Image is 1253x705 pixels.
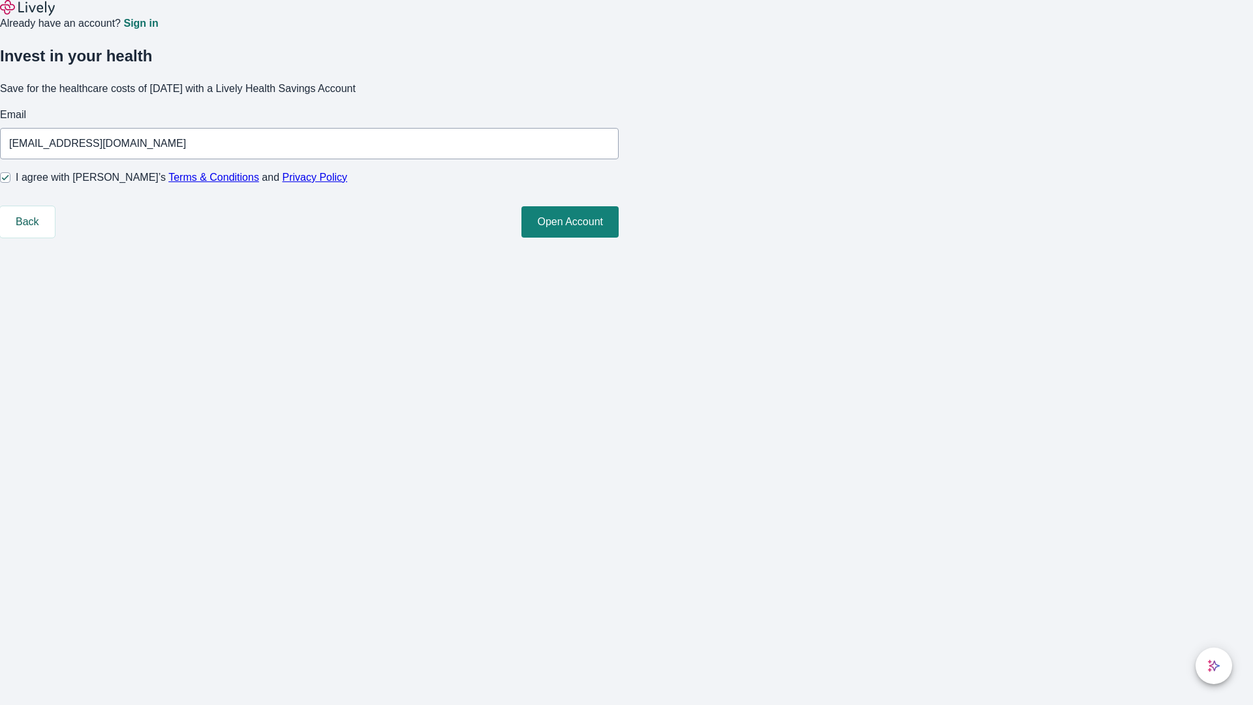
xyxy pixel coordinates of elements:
button: Open Account [521,206,619,238]
a: Sign in [123,18,158,29]
button: chat [1196,648,1232,684]
svg: Lively AI Assistant [1207,659,1220,672]
span: I agree with [PERSON_NAME]’s and [16,170,347,185]
a: Privacy Policy [283,172,348,183]
a: Terms & Conditions [168,172,259,183]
